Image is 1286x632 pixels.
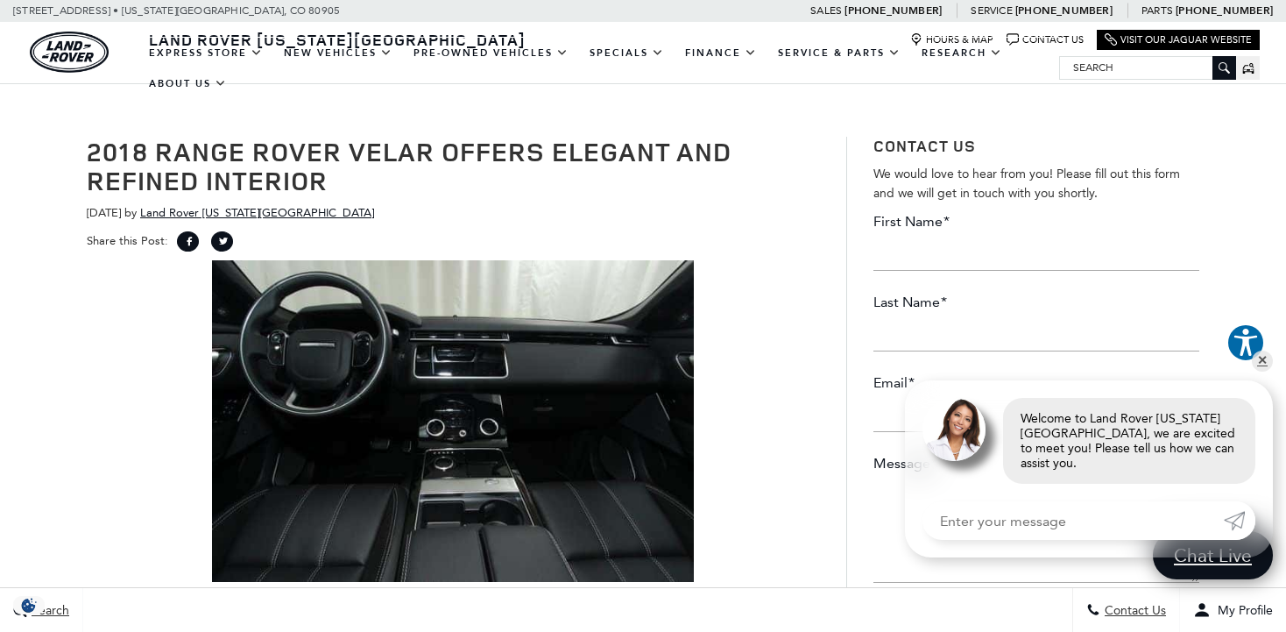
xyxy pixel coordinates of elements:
[873,137,1199,156] h3: Contact Us
[873,316,1199,352] input: Last Name*
[1141,4,1173,17] span: Parts
[1211,603,1273,618] span: My Profile
[873,373,915,393] label: Email
[844,4,942,18] a: [PHONE_NUMBER]
[30,32,109,73] img: Land Rover
[9,596,49,614] section: Click to Open Cookie Consent Modal
[1015,4,1113,18] a: [PHONE_NUMBER]
[1105,33,1252,46] a: Visit Our Jaguar Website
[273,38,403,68] a: New Vehicles
[403,38,579,68] a: Pre-Owned Vehicles
[87,231,820,260] div: Share this Post:
[873,167,1180,201] span: We would love to hear from you! Please fill out this form and we will get in touch with you shortly.
[873,236,1199,271] input: First Name*
[30,32,109,73] a: land-rover
[922,398,986,461] img: Agent profile photo
[124,206,137,219] span: by
[1180,588,1286,632] button: Open user profile menu
[971,4,1012,17] span: Service
[1226,323,1265,366] aside: Accessibility Help Desk
[767,38,911,68] a: Service & Parts
[873,454,937,473] label: Message
[149,29,526,50] span: Land Rover [US_STATE][GEOGRAPHIC_DATA]
[138,68,237,99] a: About Us
[138,29,536,50] a: Land Rover [US_STATE][GEOGRAPHIC_DATA]
[873,293,947,312] label: Last Name
[138,38,273,68] a: EXPRESS STORE
[873,478,1199,583] textarea: Message*
[1226,323,1265,362] button: Explore your accessibility options
[873,397,1199,432] input: Email*
[1224,501,1255,540] a: Submit
[212,260,694,582] img: 2018 Range Rover Velar has a luxury interior
[140,206,374,219] a: Land Rover [US_STATE][GEOGRAPHIC_DATA]
[810,4,842,17] span: Sales
[873,212,950,231] label: First Name
[1007,33,1084,46] a: Contact Us
[1060,57,1235,78] input: Search
[138,38,1059,99] nav: Main Navigation
[87,137,820,195] h1: 2018 Range Rover Velar Offers Elegant and Refined Interior
[1003,398,1255,484] div: Welcome to Land Rover [US_STATE][GEOGRAPHIC_DATA], we are excited to meet you! Please tell us how...
[13,4,340,17] a: [STREET_ADDRESS] • [US_STATE][GEOGRAPHIC_DATA], CO 80905
[911,38,1013,68] a: Research
[910,33,993,46] a: Hours & Map
[9,596,49,614] img: Opt-Out Icon
[87,206,121,219] span: [DATE]
[922,501,1224,540] input: Enter your message
[579,38,675,68] a: Specials
[1176,4,1273,18] a: [PHONE_NUMBER]
[1100,603,1166,618] span: Contact Us
[675,38,767,68] a: Finance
